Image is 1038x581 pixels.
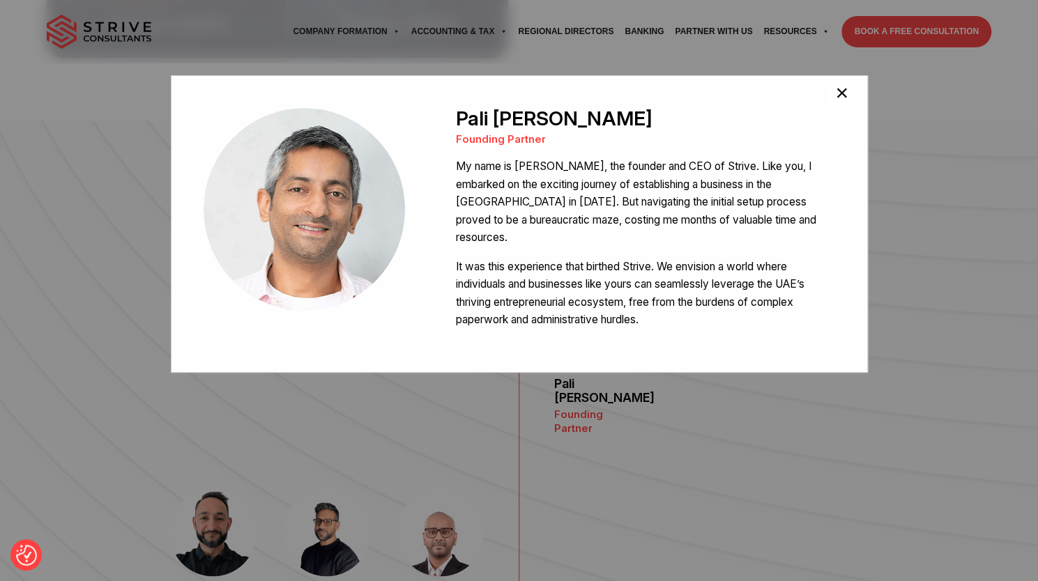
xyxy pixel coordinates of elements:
img: Revisit consent button [16,545,37,566]
p: It was this experience that birthed Strive. We envision a world where individuals and businesses ... [456,258,835,329]
span: × [835,82,848,109]
button: Consent Preferences [16,545,37,566]
p: My name is [PERSON_NAME], the founder and CEO of Strive. Like you, I embarked on the exciting jou... [456,157,835,247]
p: Pali [PERSON_NAME] [456,108,835,130]
button: Close modal [828,82,856,109]
p: Founding Partner [456,132,835,146]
